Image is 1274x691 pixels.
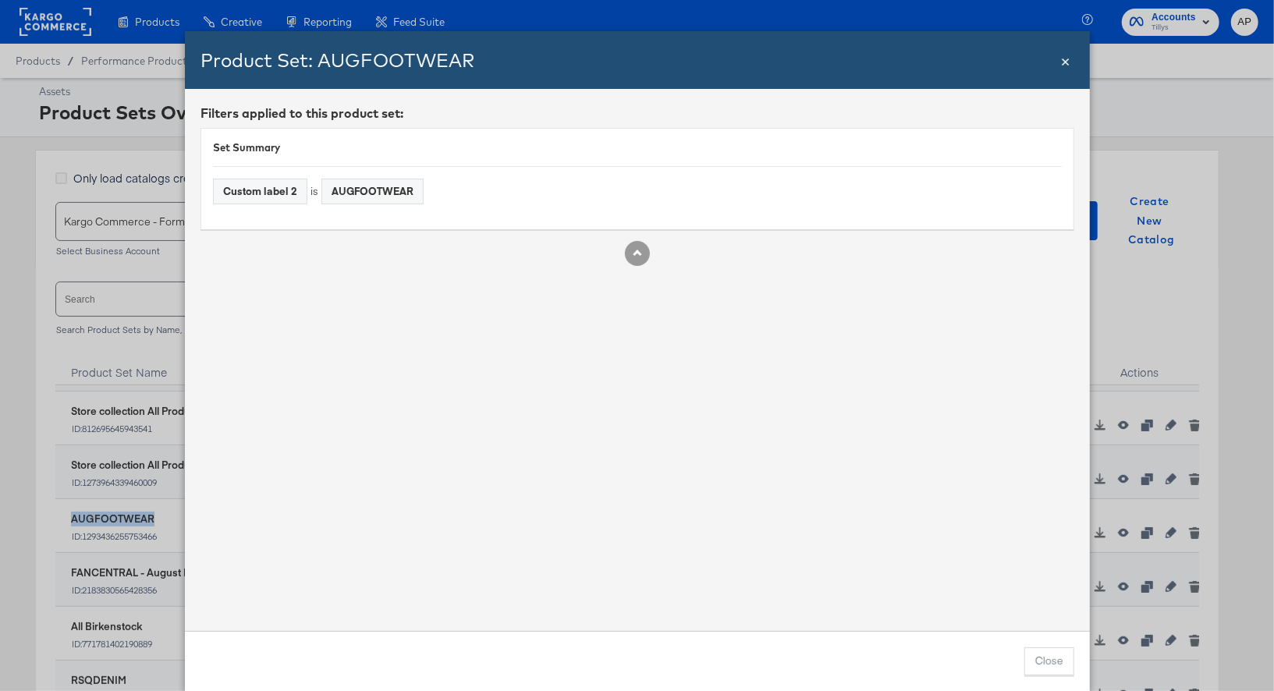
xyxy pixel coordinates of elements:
[311,184,318,199] div: is
[201,48,474,72] span: Product Set: AUGFOOTWEAR
[1061,49,1070,70] span: ×
[201,105,1074,122] div: Filters applied to this product set:
[1061,49,1070,72] div: Close
[185,31,1090,691] div: Rule Spec
[213,140,1062,155] div: Set Summary
[1024,647,1074,675] button: Close
[214,179,307,204] div: Custom label 2
[322,179,423,204] div: AUGFOOTWEAR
